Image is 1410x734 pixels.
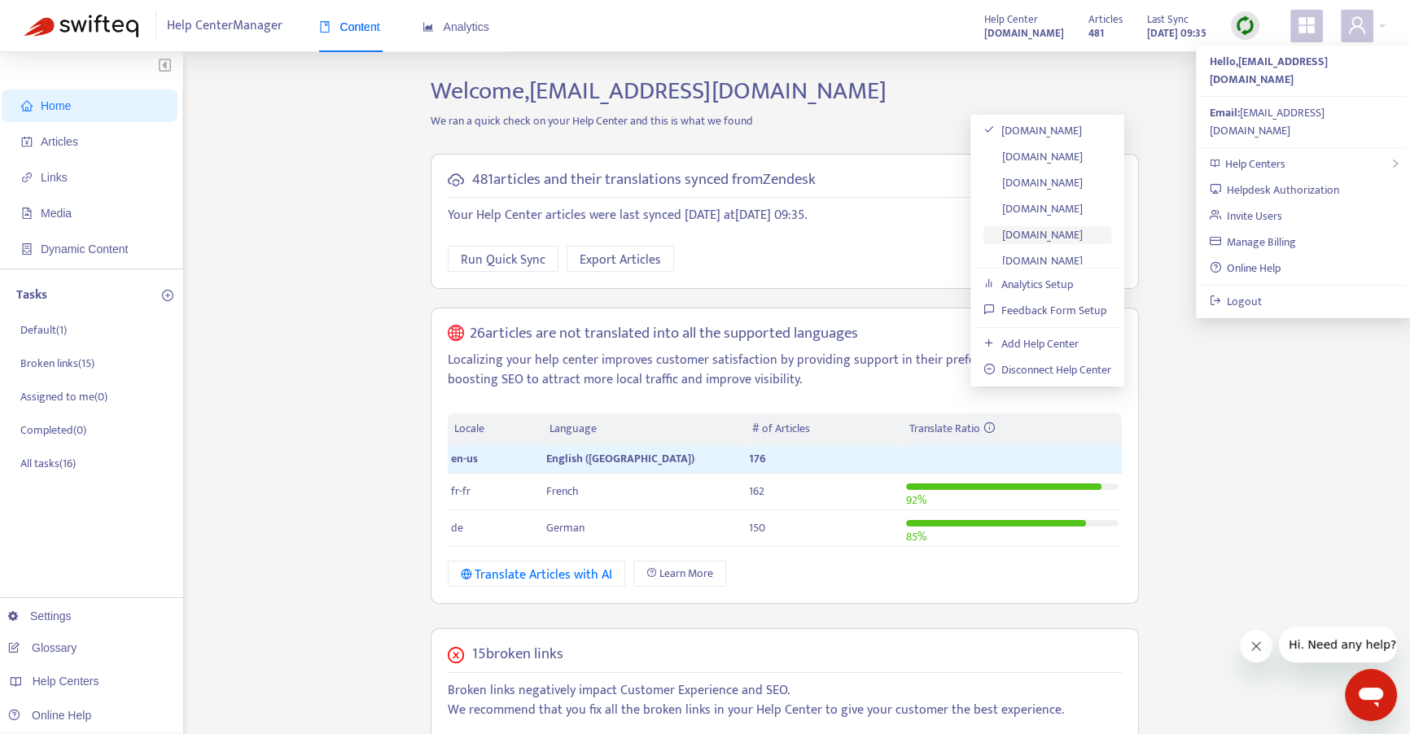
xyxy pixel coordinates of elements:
[41,171,68,184] span: Links
[20,422,86,439] p: Completed ( 0 )
[448,325,464,343] span: global
[8,609,72,623] a: Settings
[472,171,816,190] h5: 481 articles and their translations synced from Zendesk
[1209,181,1339,199] a: Helpdesk Authorization
[1209,292,1262,311] a: Logout
[20,355,94,372] p: Broken links ( 15 )
[983,147,1083,166] a: [DOMAIN_NAME]
[448,206,1122,225] p: Your Help Center articles were last synced [DATE] at [DATE] 09:35 .
[461,565,613,585] div: Translate Articles with AI
[21,136,33,147] span: account-book
[983,199,1083,218] a: [DOMAIN_NAME]
[472,645,563,664] h5: 15 broken links
[983,275,1073,294] a: Analytics Setup
[906,527,926,546] span: 85 %
[1235,15,1255,36] img: sync.dc5367851b00ba804db3.png
[983,173,1083,192] a: [DOMAIN_NAME]
[41,135,78,148] span: Articles
[749,518,765,537] span: 150
[984,11,1038,28] span: Help Center
[1209,207,1282,225] a: Invite Users
[167,11,282,42] span: Help Center Manager
[162,290,173,301] span: plus-circle
[448,413,544,445] th: Locale
[448,561,626,587] button: Translate Articles with AI
[451,449,478,468] span: en-us
[546,482,579,500] span: French
[984,24,1064,42] a: [DOMAIN_NAME]
[909,420,1114,438] div: Translate Ratio
[431,71,887,111] span: Welcome, [EMAIL_ADDRESS][DOMAIN_NAME]
[1209,104,1397,140] div: [EMAIL_ADDRESS][DOMAIN_NAME]
[451,518,463,537] span: de
[1297,15,1316,35] span: appstore
[20,388,107,405] p: Assigned to me ( 0 )
[1147,11,1189,28] span: Last Sync
[41,207,72,220] span: Media
[21,100,33,111] span: home
[1209,52,1327,89] strong: Hello, [EMAIL_ADDRESS][DOMAIN_NAME]
[33,675,99,688] span: Help Centers
[746,413,903,445] th: # of Articles
[461,250,545,270] span: Run Quick Sync
[983,121,1082,140] a: [DOMAIN_NAME]
[1390,159,1400,168] span: right
[319,21,331,33] span: book
[983,225,1083,244] a: [DOMAIN_NAME]
[8,641,77,654] a: Glossary
[1345,669,1397,721] iframe: Button to launch messaging window
[448,246,558,272] button: Run Quick Sync
[21,243,33,255] span: container
[1209,103,1239,122] strong: Email:
[1240,630,1272,662] iframe: Close message
[906,491,926,509] span: 92 %
[983,301,1106,320] a: Feedback Form Setup
[20,321,67,339] p: Default ( 1 )
[983,251,1083,270] a: [DOMAIN_NAME]
[20,455,76,472] p: All tasks ( 16 )
[543,413,745,445] th: Language
[423,20,489,33] span: Analytics
[567,246,674,272] button: Export Articles
[8,709,91,722] a: Online Help
[749,482,764,500] span: 162
[24,15,138,37] img: Swifteq
[448,647,464,663] span: close-circle
[451,482,471,500] span: fr-fr
[1209,259,1281,277] a: Online Help
[659,565,713,583] span: Learn More
[546,518,585,537] span: German
[983,334,1079,353] a: Add Help Center
[41,242,128,256] span: Dynamic Content
[423,21,434,33] span: area-chart
[41,99,71,112] span: Home
[319,20,380,33] span: Content
[1088,24,1104,42] strong: 481
[448,681,1122,720] p: Broken links negatively impact Customer Experience and SEO. We recommend that you fix all the bro...
[448,351,1122,390] p: Localizing your help center improves customer satisfaction by providing support in their preferre...
[580,250,661,270] span: Export Articles
[1147,24,1206,42] strong: [DATE] 09:35
[1088,11,1123,28] span: Articles
[633,561,726,587] a: Learn More
[983,360,1111,379] a: Disconnect Help Center
[16,286,47,305] p: Tasks
[749,449,766,468] span: 176
[1209,233,1296,251] a: Manage Billing
[1347,15,1367,35] span: user
[418,112,1151,129] p: We ran a quick check on your Help Center and this is what we found
[1225,155,1285,173] span: Help Centers
[21,208,33,219] span: file-image
[1279,627,1397,662] iframe: Message from company
[21,172,33,183] span: link
[470,325,858,343] h5: 26 articles are not translated into all the supported languages
[546,449,694,468] span: English ([GEOGRAPHIC_DATA])
[448,172,464,188] span: cloud-sync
